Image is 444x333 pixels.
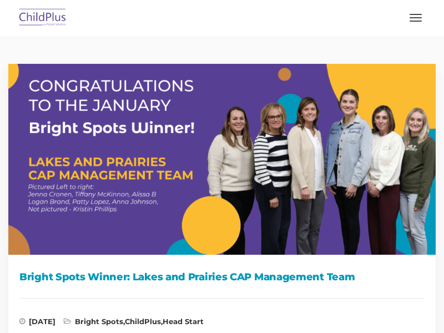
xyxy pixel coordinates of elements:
[19,269,425,285] h1: Bright Spots Winner: Lakes and Prairies CAP Management Team
[125,317,161,326] a: ChildPlus
[19,318,56,329] span: [DATE]
[75,317,123,326] a: Bright Spots
[64,318,204,329] span: , ,
[17,5,69,31] img: ChildPlus by Procare Solutions
[163,317,204,326] a: Head Start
